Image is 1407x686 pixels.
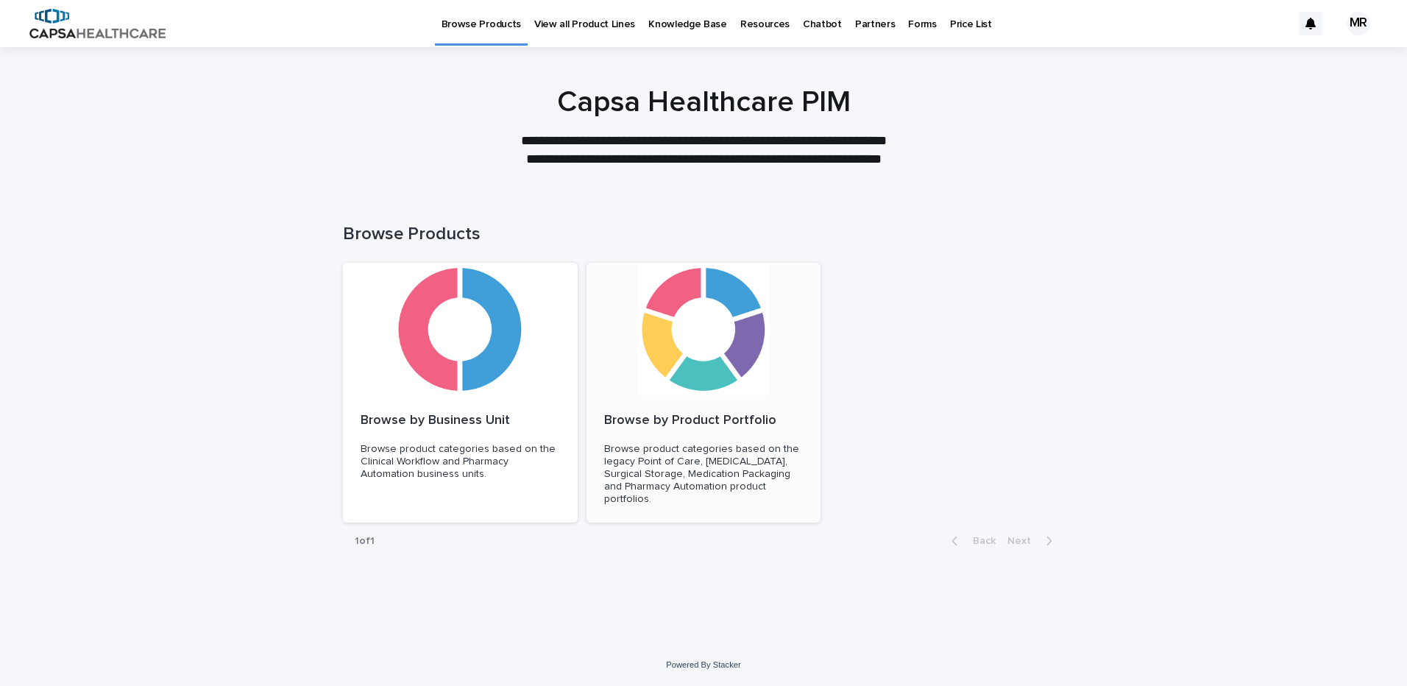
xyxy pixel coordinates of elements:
h1: Browse Products [343,224,1064,245]
p: Browse by Product Portfolio [604,413,804,429]
a: Browse by Product PortfolioBrowse product categories based on the legacy Point of Care, [MEDICAL_... [586,263,821,523]
span: Next [1007,536,1040,546]
button: Back [940,534,1002,548]
p: Browse by Business Unit [361,413,560,429]
button: Next [1002,534,1064,548]
a: Powered By Stacker [666,660,740,669]
span: Back [964,536,996,546]
p: Browse product categories based on the legacy Point of Care, [MEDICAL_DATA], Surgical Storage, Me... [604,443,804,505]
h1: Capsa Healthcare PIM [343,85,1064,120]
div: MR [1347,12,1370,35]
a: Browse by Business UnitBrowse product categories based on the Clinical Workflow and Pharmacy Auto... [343,263,578,523]
p: Browse product categories based on the Clinical Workflow and Pharmacy Automation business units. [361,443,560,480]
img: B5p4sRfuTuC72oLToeu7 [29,9,166,38]
p: 1 of 1 [343,523,386,559]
